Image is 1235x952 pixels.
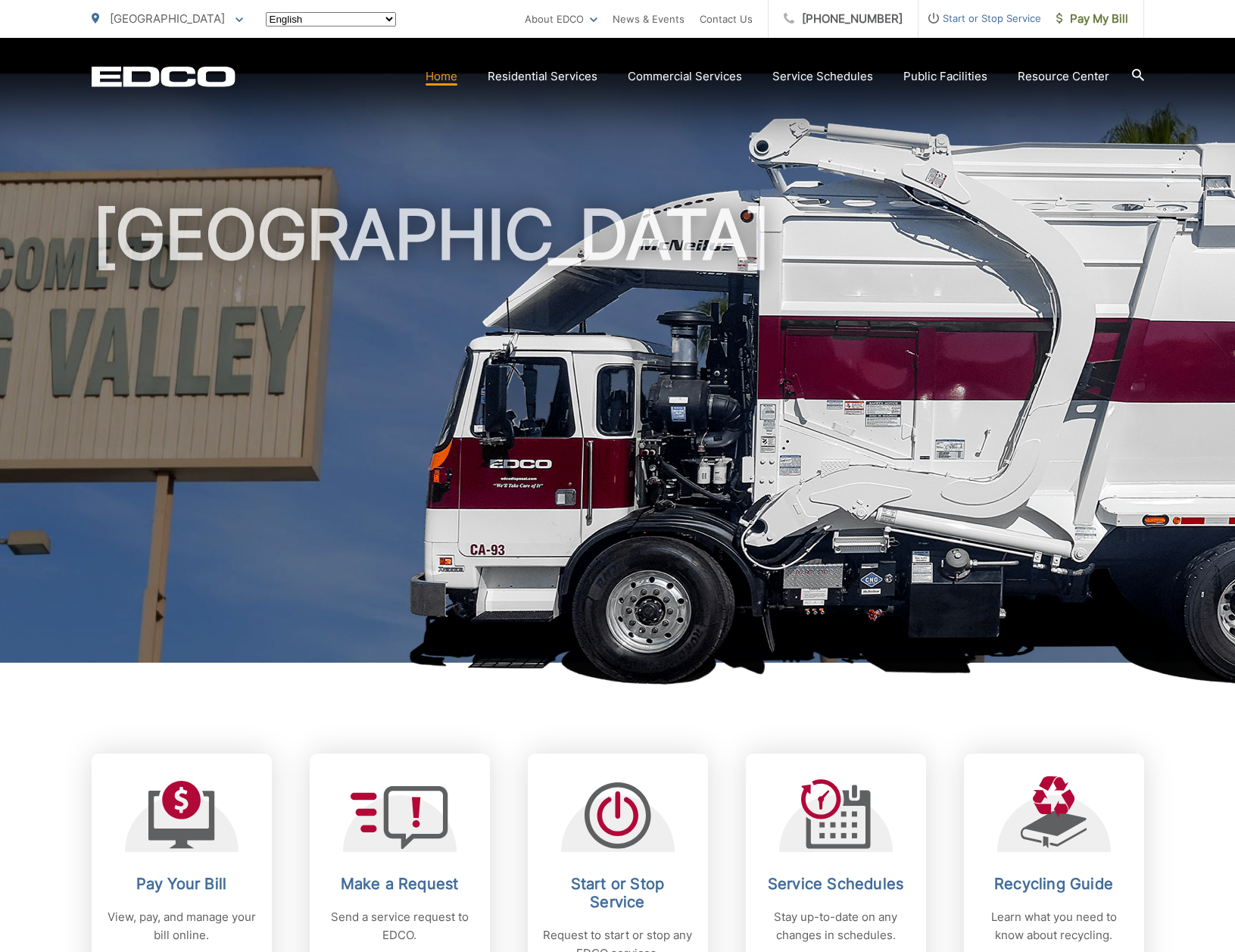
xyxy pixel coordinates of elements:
[488,67,597,86] a: Residential Services
[1018,67,1109,86] a: Resource Center
[325,908,475,944] p: Send a service request to EDCO.
[628,67,742,86] a: Commercial Services
[266,12,396,27] select: Select a language
[107,875,257,893] h2: Pay Your Bill
[107,908,257,944] p: View, pay, and manage your bill online.
[543,875,693,911] h2: Start or Stop Service
[110,11,225,26] span: [GEOGRAPHIC_DATA]
[92,197,1144,676] h1: [GEOGRAPHIC_DATA]
[761,908,911,944] p: Stay up-to-date on any changes in schedules.
[979,908,1129,944] p: Learn what you need to know about recycling.
[761,875,911,893] h2: Service Schedules
[613,10,685,28] a: News & Events
[700,10,753,28] a: Contact Us
[525,10,597,28] a: About EDCO
[325,875,475,893] h2: Make a Request
[1056,10,1128,28] span: Pay My Bill
[92,66,235,87] a: EDCD logo. Return to the homepage.
[979,875,1129,893] h2: Recycling Guide
[772,67,873,86] a: Service Schedules
[426,67,457,86] a: Home
[903,67,987,86] a: Public Facilities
